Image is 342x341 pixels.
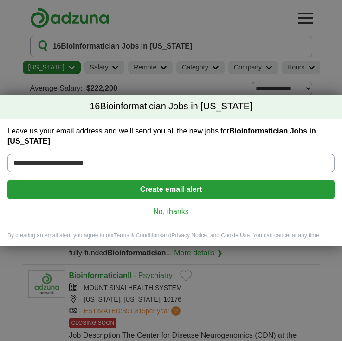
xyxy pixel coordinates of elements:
[7,180,335,199] button: Create email alert
[7,126,335,146] label: Leave us your email address and we'll send you all the new jobs for
[7,127,316,145] strong: Bioinformatician Jobs in [US_STATE]
[90,100,100,113] span: 16
[15,207,327,217] a: No, thanks
[114,232,162,239] a: Terms & Conditions
[172,232,207,239] a: Privacy Notice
